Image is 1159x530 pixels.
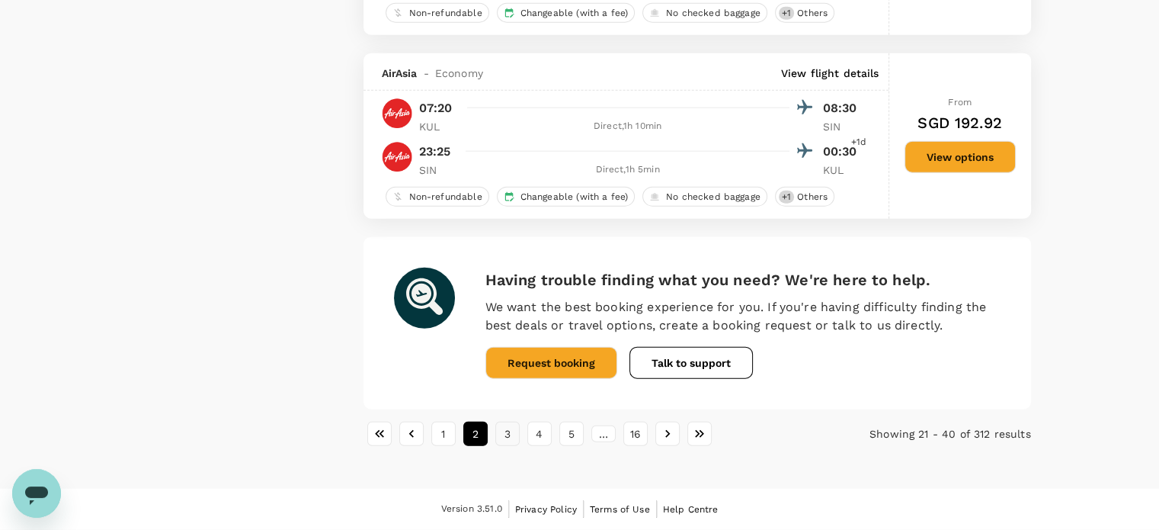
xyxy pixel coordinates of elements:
p: 07:20 [419,99,453,117]
p: SIN [823,119,861,134]
p: View flight details [781,66,879,81]
span: Economy [435,66,483,81]
span: +1d [851,135,866,150]
button: Go to next page [655,422,680,446]
button: View options [904,141,1016,173]
div: No checked baggage [642,187,767,207]
button: Go to first page [367,422,392,446]
span: Privacy Policy [515,504,577,515]
a: Terms of Use [590,501,650,518]
p: 00:30 [823,143,861,161]
p: We want the best booking experience for you. If you're having difficulty finding the best deals o... [485,298,1001,335]
a: Privacy Policy [515,501,577,518]
button: Talk to support [629,347,753,379]
span: No checked baggage [660,191,767,204]
p: KUL [419,119,457,134]
div: No checked baggage [642,3,767,23]
nav: pagination navigation [363,422,808,446]
img: AK [382,142,412,172]
button: Go to page 16 [623,422,648,446]
span: AirAsia [382,66,418,81]
a: Help Centre [663,501,719,518]
p: 08:30 [823,99,861,117]
button: page 2 [463,422,488,446]
div: Changeable (with a fee) [497,187,635,207]
span: Changeable (with a fee) [514,191,634,204]
div: Changeable (with a fee) [497,3,635,23]
h6: SGD 192.92 [917,111,1002,135]
div: Non-refundable [386,3,489,23]
button: Request booking [485,347,617,379]
button: Go to page 5 [559,422,584,446]
p: Showing 21 - 40 of 312 results [808,426,1031,442]
span: Terms of Use [590,504,650,515]
div: +1Others [775,187,834,207]
span: Version 3.51.0 [441,502,502,517]
h6: Having trouble finding what you need? We're here to help. [485,268,1001,292]
button: Go to page 3 [495,422,520,446]
div: Direct , 1h 10min [466,119,789,134]
span: Changeable (with a fee) [514,7,634,20]
div: +1Others [775,3,834,23]
p: 23:25 [419,143,451,161]
div: Non-refundable [386,187,489,207]
span: Non-refundable [403,7,488,20]
button: Go to page 4 [527,422,552,446]
span: Others [791,7,834,20]
span: From [948,97,972,108]
div: Direct , 1h 5min [466,162,789,178]
span: + 1 [779,7,794,20]
span: Others [791,191,834,204]
span: - [418,66,435,81]
p: KUL [823,162,861,178]
p: SIN [419,162,457,178]
span: Help Centre [663,504,719,515]
span: + 1 [779,191,794,204]
img: AK [382,98,412,129]
button: Go to page 1 [431,422,456,446]
button: Go to last page [687,422,712,446]
div: … [591,426,616,442]
span: Non-refundable [403,191,488,204]
iframe: Button to launch messaging window [12,469,61,518]
button: Go to previous page [399,422,424,446]
span: No checked baggage [660,7,767,20]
